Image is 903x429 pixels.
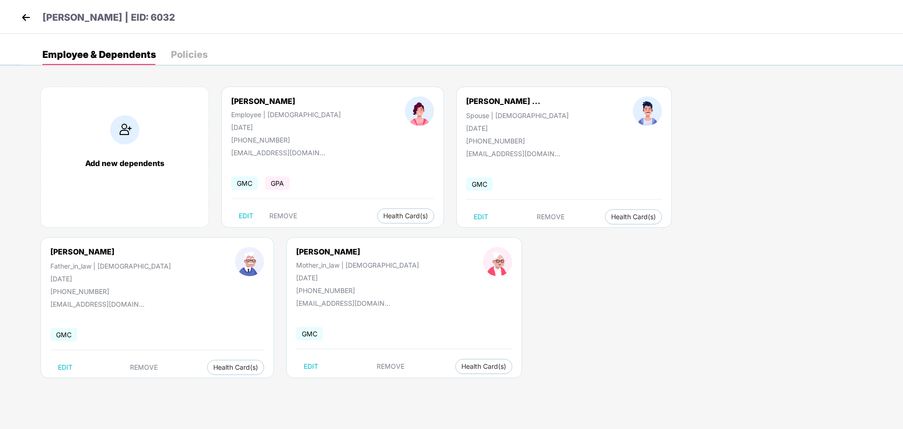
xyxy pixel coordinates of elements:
span: REMOVE [377,363,404,370]
span: Health Card(s) [383,214,428,218]
span: Health Card(s) [611,214,656,219]
div: Employee | [DEMOGRAPHIC_DATA] [231,111,341,119]
button: REMOVE [529,209,572,224]
span: EDIT [474,213,488,221]
button: REMOVE [262,208,305,223]
div: [PERSON_NAME] [296,247,419,256]
button: EDIT [466,209,496,224]
button: EDIT [231,208,261,223]
div: [DATE] [50,275,171,283]
div: [PHONE_NUMBER] [231,136,341,144]
button: Health Card(s) [455,359,512,374]
div: [PERSON_NAME] [50,247,114,256]
span: GMC [296,327,323,341]
span: GMC [50,328,77,342]
button: EDIT [296,359,326,374]
img: profileImage [405,96,434,126]
span: EDIT [239,212,253,220]
button: REMOVE [122,360,165,375]
span: Health Card(s) [461,364,506,369]
div: [PERSON_NAME] [231,96,341,106]
span: GPA [265,176,290,190]
div: [EMAIL_ADDRESS][DOMAIN_NAME] [466,150,560,158]
span: GMC [466,177,493,191]
div: Mother_in_law | [DEMOGRAPHIC_DATA] [296,261,419,269]
div: [DATE] [231,123,341,131]
div: Add new dependents [50,159,199,168]
div: [PHONE_NUMBER] [466,137,569,145]
button: EDIT [50,360,80,375]
img: addIcon [110,115,139,144]
div: Policies [171,50,208,59]
button: Health Card(s) [605,209,662,224]
div: [DATE] [466,124,569,132]
div: [EMAIL_ADDRESS][DOMAIN_NAME] [296,299,390,307]
div: Spouse | [DEMOGRAPHIC_DATA] [466,111,569,119]
span: GMC [231,176,258,190]
div: [PHONE_NUMBER] [50,287,171,295]
div: [PHONE_NUMBER] [296,286,419,294]
span: EDIT [304,363,318,370]
img: profileImage [483,247,512,276]
span: REMOVE [269,212,297,220]
button: Health Card(s) [377,208,434,223]
div: [PERSON_NAME] ... [466,96,540,106]
img: profileImage [235,247,264,276]
button: REMOVE [369,359,412,374]
div: [EMAIL_ADDRESS][DOMAIN_NAME] [50,300,145,308]
button: Health Card(s) [207,360,264,375]
img: profileImage [633,96,662,126]
span: EDIT [58,364,73,371]
div: [DATE] [296,274,419,282]
img: back [19,10,33,24]
div: Employee & Dependents [42,50,156,59]
span: REMOVE [537,213,564,221]
div: Father_in_law | [DEMOGRAPHIC_DATA] [50,262,171,270]
div: [EMAIL_ADDRESS][DOMAIN_NAME] [231,149,325,157]
span: REMOVE [130,364,158,371]
span: Health Card(s) [213,365,258,370]
p: [PERSON_NAME] | EID: 6032 [42,10,175,25]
